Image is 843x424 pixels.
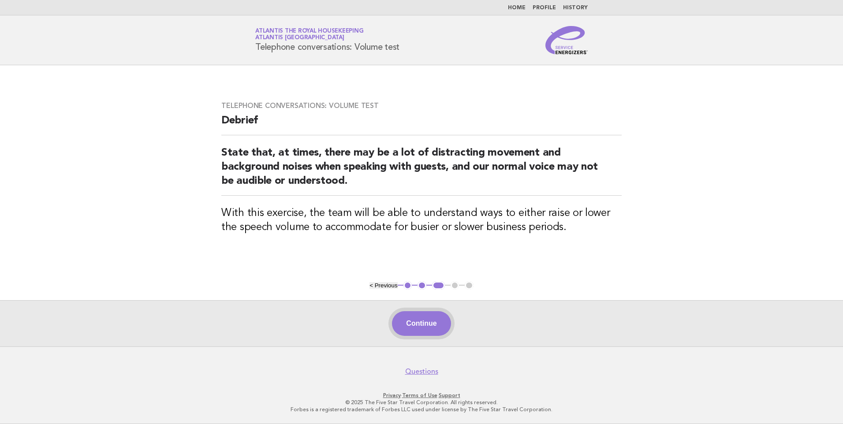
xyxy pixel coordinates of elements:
p: Forbes is a registered trademark of Forbes LLC used under license by The Five Star Travel Corpora... [152,406,691,413]
p: © 2025 The Five Star Travel Corporation. All rights reserved. [152,399,691,406]
img: Service Energizers [545,26,588,54]
a: History [563,5,588,11]
button: 3 [432,281,445,290]
h1: Telephone conversations: Volume test [255,29,399,52]
a: Profile [533,5,556,11]
a: Questions [405,367,438,376]
button: < Previous [369,282,397,289]
span: Atlantis [GEOGRAPHIC_DATA] [255,35,344,41]
a: Privacy [383,392,401,398]
h2: Debrief [221,114,622,135]
h3: With this exercise, the team will be able to understand ways to either raise or lower the speech ... [221,206,622,234]
button: 1 [403,281,412,290]
a: Atlantis the Royal HousekeepingAtlantis [GEOGRAPHIC_DATA] [255,28,363,41]
h3: Telephone conversations: Volume test [221,101,622,110]
p: · · [152,392,691,399]
a: Terms of Use [402,392,437,398]
h2: State that, at times, there may be a lot of distracting movement and background noises when speak... [221,146,622,196]
a: Home [508,5,526,11]
button: 2 [418,281,426,290]
button: Continue [392,311,451,336]
a: Support [439,392,460,398]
